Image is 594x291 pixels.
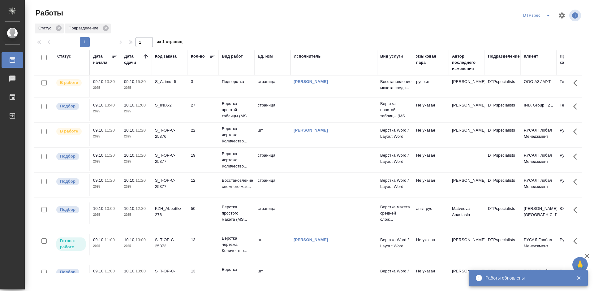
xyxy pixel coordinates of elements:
[560,53,589,66] div: Проектная команда
[488,53,520,59] div: Подразделение
[105,128,115,132] p: 11:20
[222,79,252,85] p: Подверстка
[416,53,446,66] div: Языковая пара
[557,202,592,224] td: Юридический
[572,257,588,272] button: 🙏
[485,149,521,171] td: DTPspecialists
[255,202,291,224] td: страница
[575,258,585,271] span: 🙏
[93,212,118,218] p: 2025
[105,103,115,107] p: 13:40
[570,234,584,249] button: Здесь прячутся важные кнопки
[124,53,143,66] div: Дата сдачи
[524,53,538,59] div: Клиент
[60,178,75,185] p: Подбор
[155,79,185,85] div: S_Azimut-5
[524,268,553,280] p: РУСАЛ Глобал Менеджмент
[557,76,592,97] td: Технический
[524,127,553,140] p: РУСАЛ Глобал Менеджмент
[413,265,449,287] td: Не указан
[413,202,449,224] td: англ-рус
[136,153,146,158] p: 11:20
[522,11,554,20] div: split button
[155,102,185,108] div: S_INIX-2
[380,204,410,223] p: Верстка макета средней слож...
[124,243,149,249] p: 2025
[105,237,115,242] p: 11:00
[188,149,219,171] td: 19
[485,99,521,121] td: DTPspecialists
[380,237,410,249] p: Верстка Word / Layout Word
[380,127,410,140] p: Верстка Word / Layout Word
[524,177,553,190] p: РУСАЛ Глобал Менеджмент
[124,159,149,165] p: 2025
[524,79,553,85] p: ООО АЗИМУТ
[124,206,136,211] p: 10.10,
[380,268,410,280] p: Верстка Word / Layout Word
[155,177,185,190] div: S_T-OP-C-25377
[69,25,101,31] p: Подразделение
[222,267,252,285] p: Верстка чертежа. Количество...
[449,265,485,287] td: [PERSON_NAME]
[557,234,592,255] td: Русал
[380,53,403,59] div: Вид услуги
[93,53,112,66] div: Дата начала
[413,76,449,97] td: рус-кит
[570,99,584,114] button: Здесь прячутся важные кнопки
[60,206,75,213] p: Подбор
[38,25,54,31] p: Статус
[255,76,291,97] td: страница
[93,184,118,190] p: 2025
[570,124,584,139] button: Здесь прячутся важные кнопки
[222,151,252,169] p: Верстка чертежа. Количество...
[56,177,86,186] div: Можно подбирать исполнителей
[188,99,219,121] td: 27
[485,124,521,146] td: DTPspecialists
[570,149,584,164] button: Здесь прячутся важные кнопки
[485,76,521,97] td: DTPspecialists
[60,80,78,86] p: В работе
[294,53,321,59] div: Исполнитель
[554,8,569,23] span: Настроить таблицу
[413,174,449,196] td: Не указан
[449,202,485,224] td: Matveeva Anastasia
[222,101,252,119] p: Верстка простой таблицы (MS...
[60,128,78,134] p: В работе
[557,149,592,171] td: Русал
[136,269,146,273] p: 13:00
[255,99,291,121] td: страница
[93,153,105,158] p: 09.10,
[524,206,553,218] p: [PERSON_NAME] [GEOGRAPHIC_DATA]
[56,206,86,214] div: Можно подбирать исполнителей
[222,177,252,190] p: Восстановление сложного мак...
[570,202,584,217] button: Здесь прячутся важные кнопки
[155,206,185,218] div: KZH_Abbottkz-276
[105,269,115,273] p: 11:00
[449,174,485,196] td: [PERSON_NAME]
[93,206,105,211] p: 10.10,
[449,124,485,146] td: [PERSON_NAME]
[485,174,521,196] td: DTPspecialists
[136,79,146,84] p: 15:30
[413,99,449,121] td: Не указан
[124,133,149,140] p: 2025
[188,234,219,255] td: 13
[157,38,183,47] span: из 1 страниц
[93,85,118,91] p: 2025
[60,103,75,109] p: Подбор
[105,153,115,158] p: 11:20
[524,237,553,249] p: РУСАЛ Глобал Менеджмент
[570,76,584,90] button: Здесь прячутся важные кнопки
[136,128,146,132] p: 11:20
[136,237,146,242] p: 13:00
[557,124,592,146] td: Русал
[124,108,149,115] p: 2025
[57,53,71,59] div: Статус
[124,178,136,183] p: 10.10,
[124,269,136,273] p: 10.10,
[136,103,146,107] p: 11:00
[188,124,219,146] td: 22
[105,178,115,183] p: 11:20
[34,8,63,18] span: Работы
[124,128,136,132] p: 10.10,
